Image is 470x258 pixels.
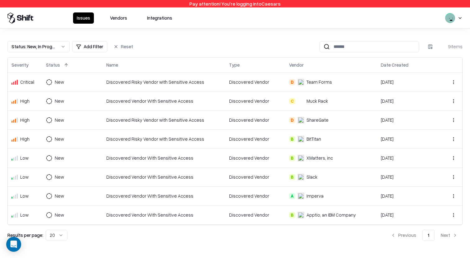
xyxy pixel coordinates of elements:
[229,79,282,85] div: Discovered Vendor
[55,174,64,180] div: New
[229,62,240,68] div: Type
[110,41,137,52] button: Reset
[386,230,463,241] nav: pagination
[46,96,75,107] button: New
[438,43,463,50] div: 9 items
[381,212,434,218] div: [DATE]
[55,193,64,199] div: New
[229,212,282,218] div: Discovered Vendor
[298,98,304,104] img: Muck Rack
[73,12,94,24] button: Issues
[106,193,222,199] div: Discovered Vendor With Sensitive Access
[106,174,222,180] div: Discovered Vendor With Sensitive Access
[306,174,317,180] div: Slack
[229,136,282,142] div: Discovered Vendor
[381,193,434,199] div: [DATE]
[381,174,434,180] div: [DATE]
[381,79,434,85] div: [DATE]
[289,174,295,180] div: B
[106,117,222,123] div: Discovered Risky Vendor with Sensitive Access
[20,98,30,104] div: High
[298,212,304,218] img: Apptio, an IBM Company
[381,62,408,68] div: Date Created
[106,79,222,85] div: Discovered Risky Vendor with Sensitive Access
[106,98,222,104] div: Discovered Vendor With Sensitive Access
[289,98,295,104] div: C
[306,117,329,123] div: ShareGate
[289,136,295,142] div: B
[46,152,75,164] button: New
[143,12,176,24] button: Integrations
[55,155,64,161] div: New
[381,117,434,123] div: [DATE]
[106,212,222,218] div: Discovered Vendor With Sensitive Access
[106,155,222,161] div: Discovered Vendor With Sensitive Access
[55,136,64,142] div: New
[46,171,75,183] button: New
[298,79,304,85] img: Team Forms
[12,62,29,68] div: Severity
[306,79,332,85] div: Team Forms
[55,79,64,85] div: New
[46,209,75,221] button: New
[298,117,304,123] img: ShareGate
[46,134,75,145] button: New
[306,98,328,104] div: Muck Rack
[306,193,324,199] div: Imperva
[72,41,107,52] button: Add Filter
[55,212,64,218] div: New
[229,155,282,161] div: Discovered Vendor
[229,174,282,180] div: Discovered Vendor
[106,62,118,68] div: Name
[289,212,295,218] div: B
[381,155,434,161] div: [DATE]
[20,79,34,85] div: Critical
[46,62,60,68] div: Status
[289,79,295,85] div: D
[55,98,64,104] div: New
[12,43,56,50] div: Status : New, In Progress
[422,230,435,241] button: 1
[20,174,29,180] div: Low
[289,193,295,199] div: A
[298,193,304,199] img: Imperva
[306,212,356,218] div: Apptio, an IBM Company
[229,117,282,123] div: Discovered Vendor
[20,136,30,142] div: High
[7,232,43,238] p: Results per page:
[55,117,64,123] div: New
[20,117,30,123] div: High
[106,136,222,142] div: Discovered Risky Vendor with Sensitive Access
[381,98,434,104] div: [DATE]
[298,155,304,161] img: xMatters, inc
[381,136,434,142] div: [DATE]
[298,136,304,142] img: BitTitan
[20,212,29,218] div: Low
[306,155,333,161] div: XMatters, inc
[106,12,131,24] button: Vendors
[289,62,304,68] div: Vendor
[46,190,75,202] button: New
[46,77,75,88] button: New
[229,98,282,104] div: Discovered Vendor
[298,174,304,180] img: Slack
[306,136,321,142] div: BitTitan
[6,237,21,252] div: Open Intercom Messenger
[229,193,282,199] div: Discovered Vendor
[46,115,75,126] button: New
[20,193,29,199] div: Low
[289,155,295,161] div: B
[289,117,295,123] div: D
[20,155,29,161] div: Low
